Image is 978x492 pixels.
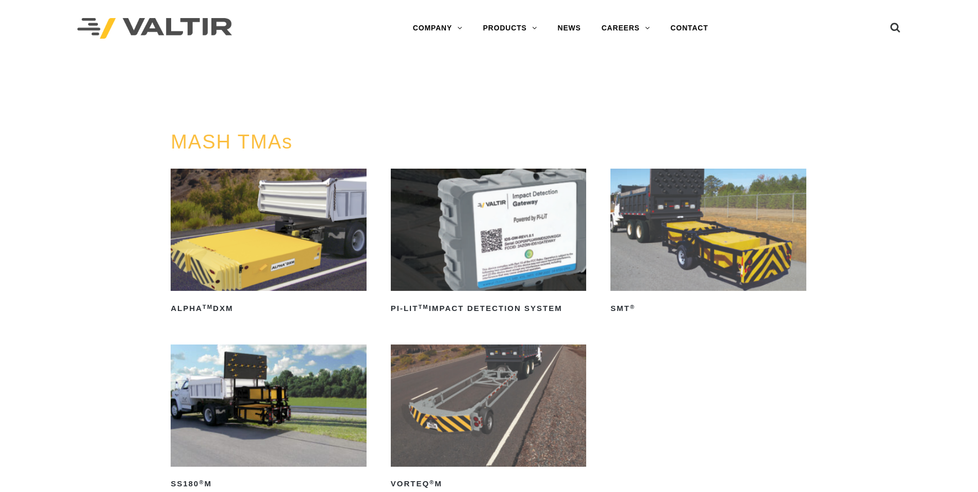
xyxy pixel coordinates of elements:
a: MASH TMAs [171,131,293,153]
h2: ALPHA DXM [171,300,367,317]
a: NEWS [548,18,591,39]
sup: TM [203,304,213,310]
h2: SMT [610,300,806,317]
a: COMPANY [403,18,473,39]
sup: ® [630,304,635,310]
sup: ® [429,479,435,485]
a: PRODUCTS [473,18,548,39]
a: CAREERS [591,18,660,39]
a: SMT® [610,169,806,317]
img: Valtir [77,18,232,39]
a: CONTACT [660,18,719,39]
h2: PI-LIT Impact Detection System [391,300,587,317]
a: ALPHATMDXM [171,169,367,317]
a: PI-LITTMImpact Detection System [391,169,587,317]
sup: TM [418,304,428,310]
sup: ® [199,479,204,485]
